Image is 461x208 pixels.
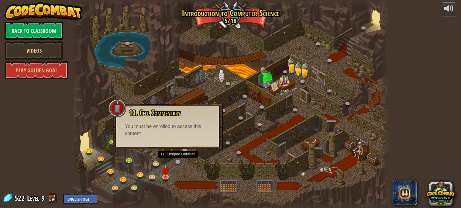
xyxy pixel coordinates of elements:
[5,22,63,40] a: Back to Classroom
[5,61,68,79] a: Play Golden Goal
[441,2,456,16] button: Adjust volume
[129,108,181,118] span: 10. Cell Commentary
[27,193,39,203] span: Level
[15,193,26,203] span: 522
[5,41,63,60] a: Videos
[162,165,169,178] img: level-banner-unstarted.png
[125,123,211,137] div: You must be enrolled to access this content
[5,2,82,20] img: CodeCombat - Learn how to code by playing a game
[41,193,45,203] span: 9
